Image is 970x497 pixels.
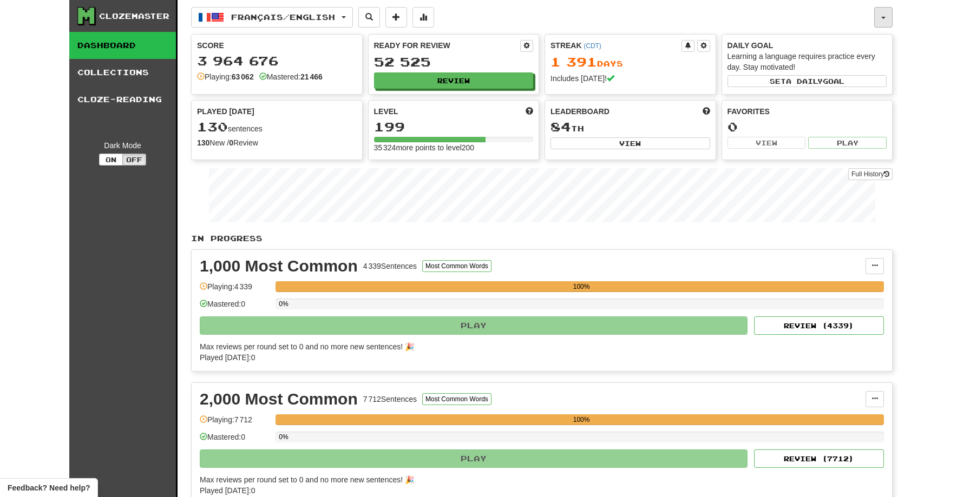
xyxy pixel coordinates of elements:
[200,281,270,299] div: Playing: 4 339
[550,73,710,84] div: Includes [DATE]!
[197,54,357,68] div: 3 964 676
[200,353,255,362] span: Played [DATE]: 0
[200,486,255,495] span: Played [DATE]: 0
[69,59,176,86] a: Collections
[69,32,176,59] a: Dashboard
[99,11,169,22] div: Clozemaster
[200,474,877,485] div: Max reviews per round set to 0 and no more new sentences! 🎉
[200,341,877,352] div: Max reviews per round set to 0 and no more new sentences! 🎉
[200,414,270,432] div: Playing: 7 712
[77,140,168,151] div: Dark Mode
[728,40,887,51] div: Daily Goal
[197,40,357,51] div: Score
[786,77,823,85] span: a daily
[197,138,209,147] strong: 130
[374,72,534,89] button: Review
[197,137,357,148] div: New / Review
[526,106,533,117] span: Score more points to level up
[300,72,323,81] strong: 21 466
[232,72,254,81] strong: 63 062
[728,137,806,149] button: View
[728,51,887,72] div: Learning a language requires practice every day. Stay motivated!
[363,261,417,271] div: 4 339 Sentences
[231,12,335,22] span: Français / English
[200,449,748,468] button: Play
[550,40,681,51] div: Streak
[229,138,233,147] strong: 0
[279,414,884,425] div: 100%
[374,55,534,69] div: 52 525
[259,71,323,82] div: Mastered:
[808,137,887,149] button: Play
[200,391,358,407] div: 2,000 Most Common
[374,142,534,153] div: 35 324 more points to level 200
[99,154,123,165] button: On
[191,233,893,244] p: In Progress
[200,316,748,335] button: Play
[412,7,434,28] button: More stats
[200,299,270,316] div: Mastered: 0
[197,119,228,134] span: 130
[358,7,380,28] button: Search sentences
[200,258,358,274] div: 1,000 Most Common
[200,432,270,449] div: Mastered: 0
[197,120,357,134] div: sentences
[385,7,407,28] button: Add sentence to collection
[122,154,146,165] button: Off
[703,106,710,117] span: This week in points, UTC
[69,86,176,113] a: Cloze-Reading
[550,137,710,149] button: View
[550,119,571,134] span: 84
[8,482,90,493] span: Open feedback widget
[550,55,710,69] div: Day s
[728,120,887,134] div: 0
[374,120,534,134] div: 199
[422,393,491,405] button: Most Common Words
[191,7,353,28] button: Français/English
[754,316,884,335] button: Review (4339)
[550,106,609,117] span: Leaderboard
[422,260,491,272] button: Most Common Words
[754,449,884,468] button: Review (7712)
[374,40,521,51] div: Ready for Review
[550,54,597,69] span: 1 391
[279,281,884,292] div: 100%
[374,106,398,117] span: Level
[848,168,893,180] a: Full History
[728,106,887,117] div: Favorites
[728,75,887,87] button: Seta dailygoal
[197,71,254,82] div: Playing:
[197,106,254,117] span: Played [DATE]
[584,42,601,50] a: (CDT)
[550,120,710,134] div: th
[363,394,417,405] div: 7 712 Sentences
